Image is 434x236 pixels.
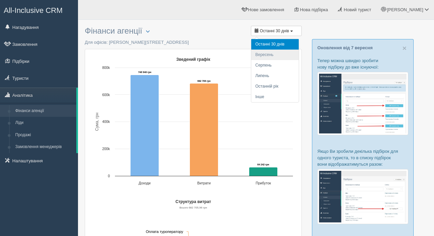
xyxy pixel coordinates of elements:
[12,105,76,117] a: Фінанси агенції
[317,57,408,70] p: Тепер можна швидко зробити нову підбірку до вже існуючої:
[317,45,373,50] a: Оновлення від 7 вересня
[102,66,110,70] text: 800k
[90,54,296,190] svg: Зведений графік
[387,7,423,12] span: [PERSON_NAME]
[260,29,289,33] span: Останні 30 днів
[317,72,408,135] img: %D0%BF%D1%96%D0%B4%D0%B1%D1%96%D1%80%D0%BA%D0%B0-%D1%82%D1%83%D1%80%D0%B8%D1%81%D1%82%D1%83-%D1%8...
[0,0,78,19] a: All-Inclusive CRM
[317,148,408,167] p: Якщо Ви зробили декілька підбірок для одного туриста, то в списку підбірок вони відображатимуться...
[138,71,151,74] tspan: 746 948 грн
[251,92,299,102] li: Інше
[251,71,299,81] li: Липень
[402,44,407,52] button: Close
[251,26,302,36] button: Останні 30 днів
[102,93,110,97] text: 600k
[102,120,110,124] text: 400k
[300,7,328,12] span: Нова підбірка
[85,26,302,36] h3: Фінанси агенції
[251,50,299,60] li: Вересень
[85,39,302,46] p: Для офісів: [PERSON_NAME][STREET_ADDRESS]
[248,7,284,12] span: Нове замовлення
[402,44,407,52] span: ×
[251,81,299,92] li: Останній рік
[176,199,211,204] text: Структура витрат
[4,6,63,15] span: All-Inclusive CRM
[251,60,299,71] li: Серпень
[176,57,211,62] text: Зведений графік
[251,39,299,50] li: Останні 30 днів
[197,80,211,83] tspan: 682 706 грн
[317,169,408,224] img: %D0%BF%D1%96%D0%B4%D0%B1%D1%96%D1%80%D0%BA%D0%B8-%D0%B3%D1%80%D1%83%D0%BF%D0%B0-%D1%81%D1%80%D0%B...
[197,181,211,185] text: Витрати
[139,181,151,185] text: Доходи
[146,230,183,234] text: Оплата туроператору
[108,174,110,178] text: 0
[12,117,76,129] a: Ліди
[12,129,76,141] a: Продажі
[12,141,76,153] a: Замовлення менеджерів
[257,163,269,166] tspan: 64 242 грн
[102,147,110,151] text: 200k
[95,112,99,131] text: Сума, грн
[344,7,371,12] span: Новий турист
[179,206,207,209] text: Всього 682 705,96 грн
[256,181,271,185] text: Прибуток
